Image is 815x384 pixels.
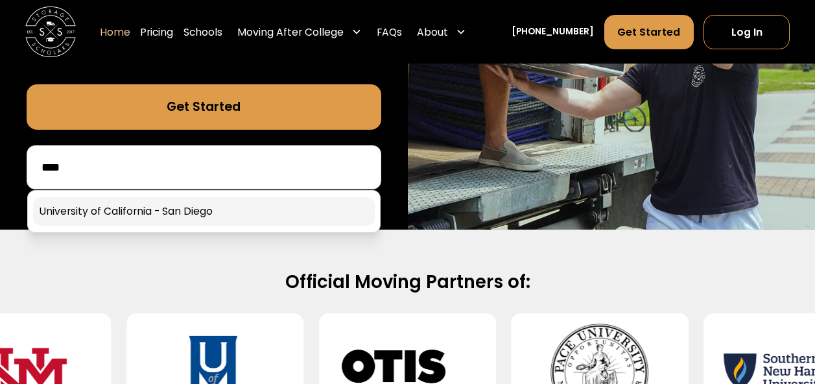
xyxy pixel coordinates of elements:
[377,14,402,49] a: FAQs
[183,14,222,49] a: Schools
[140,14,173,49] a: Pricing
[25,6,76,57] img: Storage Scholars main logo
[41,270,774,294] h2: Official Moving Partners of:
[27,84,381,130] a: Get Started
[604,14,694,49] a: Get Started
[512,25,594,39] a: [PHONE_NUMBER]
[100,14,130,49] a: Home
[417,24,448,39] div: About
[232,14,366,49] div: Moving After College
[412,14,471,49] div: About
[703,14,790,49] a: Log In
[237,24,344,39] div: Moving After College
